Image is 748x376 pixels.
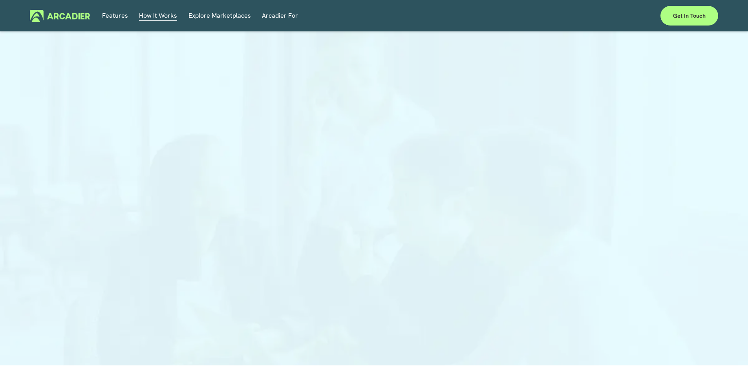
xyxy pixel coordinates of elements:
span: Arcadier For [262,10,298,21]
a: folder dropdown [139,10,177,22]
span: How It Works [139,10,177,21]
a: Features [102,10,128,22]
a: Get in touch [660,6,718,26]
a: folder dropdown [262,10,298,22]
a: Explore Marketplaces [188,10,251,22]
img: Arcadier [30,10,90,22]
